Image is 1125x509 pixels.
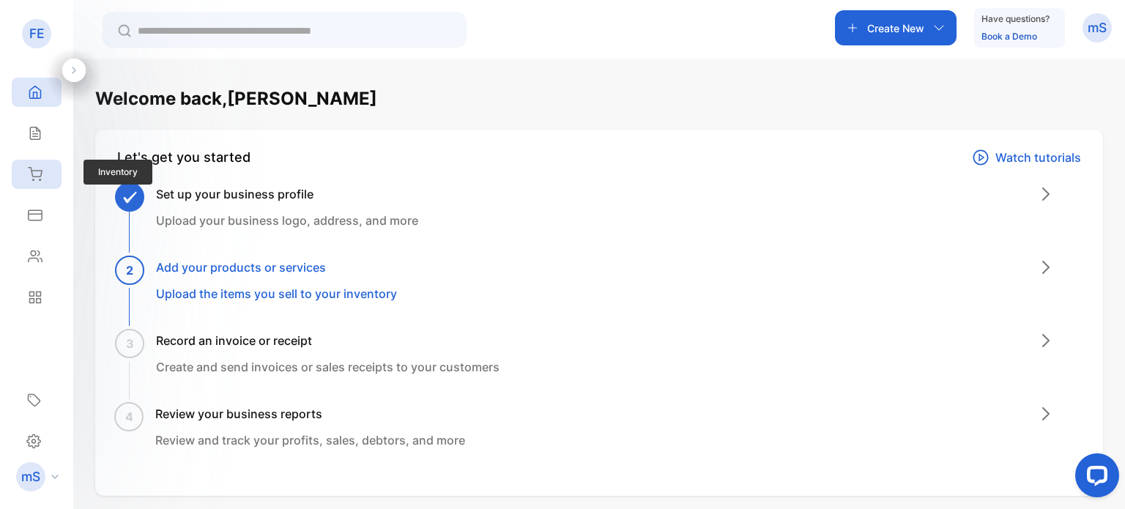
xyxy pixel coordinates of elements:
[125,408,133,426] span: 4
[156,285,397,302] p: Upload the items you sell to your inventory
[29,24,45,43] p: FE
[155,405,465,423] h3: Review your business reports
[83,160,152,185] span: Inventory
[156,185,418,203] h3: Set up your business profile
[156,358,500,376] p: Create and send invoices or sales receipts to your customers
[1083,10,1112,45] button: mS
[126,261,133,279] span: 2
[972,147,1081,168] a: Watch tutorials
[1088,18,1107,37] p: mS
[21,467,40,486] p: mS
[117,147,250,168] div: Let's get you started
[981,12,1050,26] p: Have questions?
[156,212,418,229] p: Upload your business logo, address, and more
[155,431,465,449] p: Review and track your profits, sales, debtors, and more
[156,332,500,349] h3: Record an invoice or receipt
[156,259,397,276] h3: Add your products or services
[981,31,1037,42] a: Book a Demo
[126,335,134,352] span: 3
[1063,447,1125,509] iframe: LiveChat chat widget
[867,21,924,36] p: Create New
[835,10,957,45] button: Create New
[95,86,377,112] h1: Welcome back, [PERSON_NAME]
[995,149,1081,166] p: Watch tutorials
